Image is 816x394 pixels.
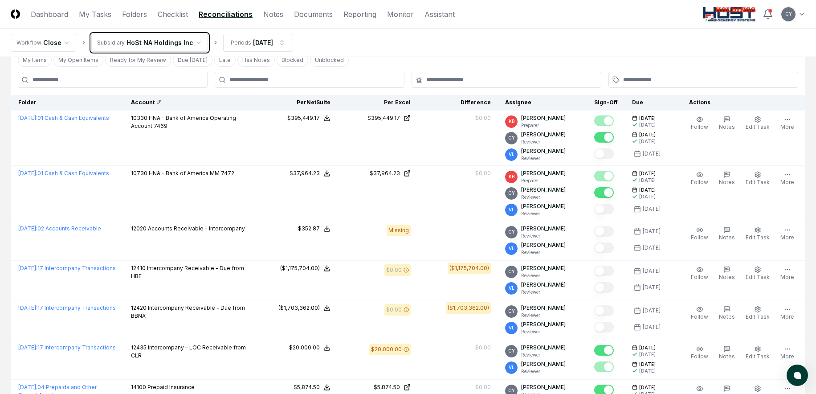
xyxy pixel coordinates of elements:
p: Reviewer [521,233,566,239]
div: $395,449.17 [287,114,320,122]
span: Follow [691,179,708,185]
button: My Items [18,53,52,67]
span: Notes [719,123,735,130]
a: Folders [122,9,147,20]
th: Assignee [498,95,587,111]
div: [DATE] [639,193,656,200]
span: CY [508,135,515,141]
a: Dashboard [31,9,68,20]
div: $0.00 [475,169,491,177]
div: [DATE] [639,368,656,374]
span: [DATE] [639,131,656,138]
div: Subsidiary [97,39,125,47]
button: Mark complete [594,132,614,143]
span: Edit Task [746,274,770,280]
button: Mark complete [594,148,614,159]
button: More [779,304,796,323]
span: VL [509,206,514,213]
p: Reviewer [521,272,566,279]
button: Periods[DATE] [223,34,293,52]
span: Edit Task [746,179,770,185]
button: Follow [689,225,710,243]
span: Notes [719,353,735,360]
th: Sign-Off [587,95,625,111]
button: Follow [689,304,710,323]
p: Reviewer [521,155,566,162]
span: Edit Task [746,353,770,360]
div: [DATE] [639,138,656,145]
div: $5,874.50 [374,383,400,391]
span: HNA - Bank of America Operating Account 7469 [131,115,236,129]
a: [DATE]:17 Intercompany Transactions [18,304,116,311]
button: Unblocked [310,53,349,67]
div: [DATE] [643,205,661,213]
button: Notes [717,225,737,243]
div: $20,000.00 [289,344,320,352]
button: ($1,703,362.00) [278,304,330,312]
button: $5,874.50 [294,383,330,391]
button: Follow [689,114,710,133]
button: More [779,114,796,133]
a: Reporting [343,9,376,20]
p: [PERSON_NAME] [521,320,566,328]
button: CY [780,6,796,22]
p: [PERSON_NAME] [521,131,566,139]
div: $20,000.00 [371,345,402,353]
span: 10730 [131,170,147,176]
div: $0.00 [475,383,491,391]
button: $352.87 [298,225,330,233]
span: 12020 [131,225,147,232]
span: 10330 [131,115,147,121]
div: Workflow [16,39,41,47]
span: [DATE] : [18,265,37,271]
div: [DATE] [639,351,656,358]
button: Mark complete [594,204,614,214]
p: [PERSON_NAME] [521,114,566,122]
th: Difference [418,95,498,111]
p: [PERSON_NAME] [521,383,566,391]
span: Prepaid Insurance [147,384,195,390]
p: Reviewer [521,312,566,319]
div: [DATE] [643,323,661,331]
span: Notes [719,313,735,320]
p: Reviewer [521,194,566,201]
div: Missing [387,225,411,236]
a: $5,874.50 [345,383,411,391]
span: Intercompany Receivable - Due from BBNA [131,304,245,319]
a: Reconciliations [199,9,253,20]
div: [DATE] [643,267,661,275]
p: [PERSON_NAME] [521,281,566,289]
button: Follow [689,264,710,283]
th: Per Excel [338,95,418,111]
div: $0.00 [386,306,402,314]
button: Mark complete [594,361,614,372]
p: [PERSON_NAME] [521,360,566,368]
button: Edit Task [744,169,771,188]
p: Reviewer [521,210,566,217]
button: More [779,169,796,188]
div: [DATE] [643,150,661,158]
button: Edit Task [744,225,771,243]
button: Due Today [173,53,212,67]
p: [PERSON_NAME] [521,169,566,177]
p: Reviewer [521,139,566,145]
button: Edit Task [744,264,771,283]
div: [DATE] [643,227,661,235]
p: Reviewer [521,249,566,256]
p: [PERSON_NAME] [521,241,566,249]
div: $37,964.23 [290,169,320,177]
button: Notes [717,114,737,133]
a: [DATE]:17 Intercompany Transactions [18,265,116,271]
button: ($1,175,704.00) [280,264,330,272]
span: [DATE] [639,187,656,193]
span: KB [509,173,514,180]
button: More [779,225,796,243]
button: Notes [717,264,737,283]
a: Documents [294,9,333,20]
button: Mark complete [594,345,614,356]
div: $0.00 [475,344,491,352]
span: [DATE] [639,345,656,351]
div: ($1,175,704.00) [449,264,489,272]
span: 12435 [131,344,147,351]
span: Follow [691,123,708,130]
